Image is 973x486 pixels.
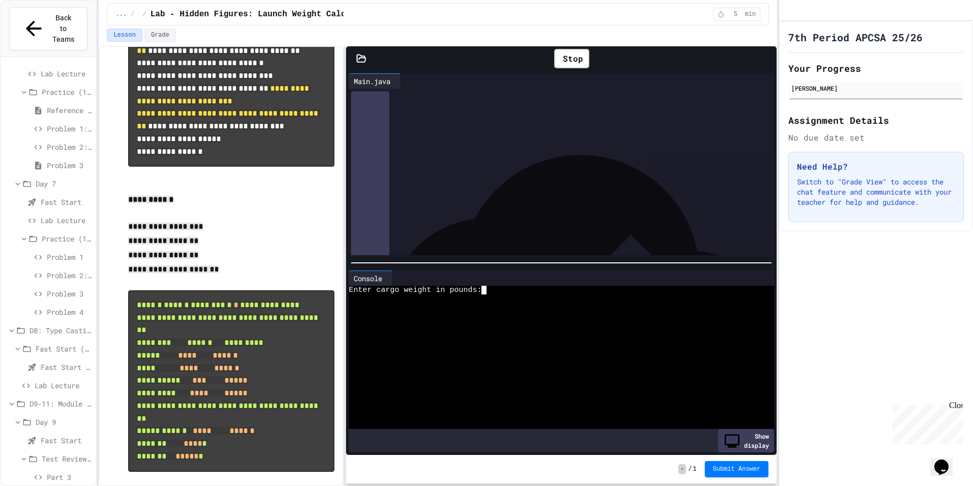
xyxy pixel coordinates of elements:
div: Stop [554,49,589,68]
span: Part 3 [47,472,92,482]
span: Problem 3 [47,160,92,171]
div: Show display [718,429,774,452]
p: Switch to "Grade View" to access the chat feature and communicate with your teacher for help and ... [797,177,955,207]
span: Lab Lecture [41,215,92,226]
span: / [142,10,146,18]
span: Problem 2: Mission Resource Calculator [47,270,92,281]
h1: 7th Period APCSA 25/26 [788,30,923,44]
span: Fast Start pt.1 [41,362,92,372]
span: Submit Answer [713,465,761,473]
span: Lab Lecture [41,68,92,79]
span: Fast Start (5 mins) [36,343,92,354]
span: Test Review (35 mins) [42,453,92,464]
span: Enter cargo weight in pounds: [349,286,481,294]
span: Practice (15 mins) [42,87,92,97]
span: Problem 4 [47,307,92,317]
div: [PERSON_NAME] [791,84,961,93]
span: / [688,465,692,473]
span: Fast Start [41,197,92,207]
span: min [745,10,756,18]
span: Day 7 [36,178,92,189]
h3: Need Help? [797,160,955,173]
span: / [131,10,134,18]
span: ... [116,10,127,18]
span: Lab - Hidden Figures: Launch Weight Calculator [150,8,375,20]
div: Main.java [349,73,401,89]
span: Lab Lecture [35,380,92,391]
div: Main.java [349,76,395,87]
button: Back to Teams [9,7,88,50]
span: Back to Teams [51,13,75,45]
button: Lesson [107,29,142,42]
span: Reference Link [47,105,92,116]
iframe: chat widget [930,445,963,476]
h2: Assignment Details [788,113,964,127]
div: No due date set [788,131,964,144]
span: Practice (15 mins) [42,233,92,244]
span: Day 9 [36,417,92,427]
span: D9-11: Module Wrap Up [30,398,92,409]
div: Chat with us now!Close [4,4,70,65]
button: Grade [145,29,176,42]
h2: Your Progress [788,61,964,75]
span: Problem 1: Mission Status Display [47,123,92,134]
span: Problem 3 [47,288,92,299]
span: Problem 1 [47,252,92,262]
div: Console [349,273,387,284]
span: 5 [728,10,744,18]
div: Console [349,271,393,286]
span: - [678,464,686,474]
span: D8: Type Casting [30,325,92,336]
span: Fast Start [41,435,92,446]
div: History [351,91,389,474]
iframe: chat widget [889,401,963,444]
span: 1 [693,465,696,473]
span: Problem 2: Crew Roster [47,142,92,152]
button: Submit Answer [705,461,769,477]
